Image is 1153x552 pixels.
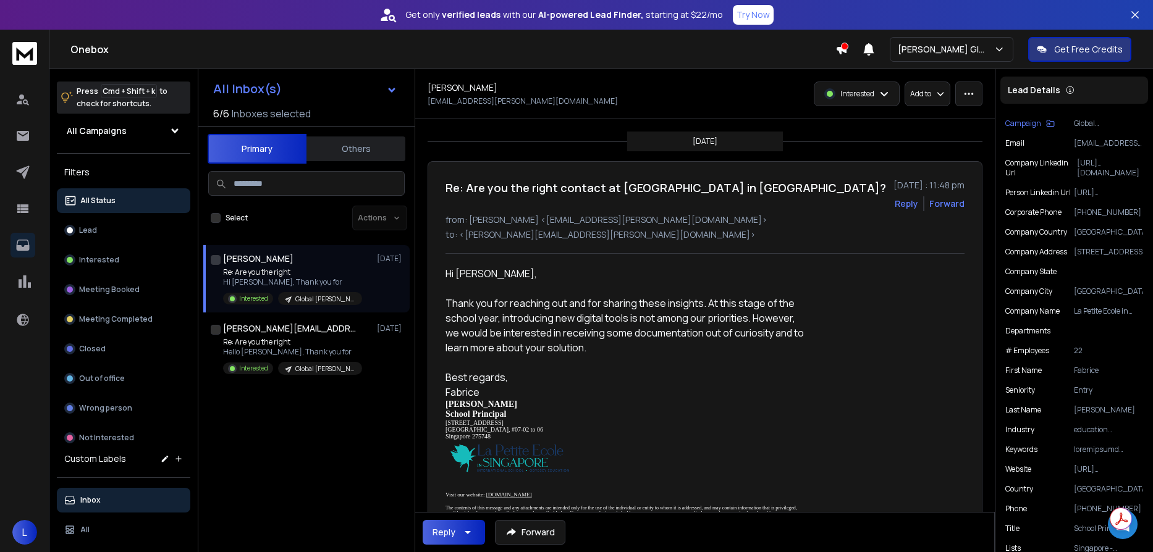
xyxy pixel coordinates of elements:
[213,106,229,121] span: 6 / 6
[495,520,565,545] button: Forward
[442,9,500,21] strong: verified leads
[1074,366,1143,375] p: Fabrice
[57,488,190,512] button: Inbox
[223,267,362,277] p: Re: Are you the right
[79,374,125,383] p: Out of office
[377,254,405,264] p: [DATE]
[1074,524,1143,533] p: School Principal
[67,125,127,137] h1: All Campaigns
[1074,464,1143,474] p: [URL][DOMAIN_NAME]
[1005,464,1031,474] p: Website
[79,285,140,295] p: Meeting Booked
[223,322,359,335] h1: [PERSON_NAME][EMAIL_ADDRESS][DOMAIN_NAME]
[57,164,190,181] h3: Filters
[57,307,190,332] button: Meeting Completed
[223,347,362,357] p: Hello [PERSON_NAME], Thank you for
[1005,504,1027,514] p: Phone
[223,253,294,265] h1: [PERSON_NAME]
[1074,385,1143,395] p: Entry
[446,214,965,226] p: from: [PERSON_NAME] <[EMAIL_ADDRESS][PERSON_NAME][DOMAIN_NAME]>
[1005,484,1033,494] p: Country
[538,9,643,21] strong: AI-powered Lead Finder,
[1077,158,1143,178] p: [URL][DOMAIN_NAME]
[1005,119,1041,128] p: Campaign
[12,42,37,65] img: logo
[57,277,190,302] button: Meeting Booked
[57,425,190,450] button: Not Interested
[1074,306,1143,316] p: La Petite Ecole in [GEOGRAPHIC_DATA]
[57,218,190,243] button: Lead
[446,491,806,498] div: Visit our website:
[840,89,874,99] p: Interested
[101,84,157,98] span: Cmd + Shift + k
[1074,138,1143,148] p: [EMAIL_ADDRESS][PERSON_NAME][DOMAIN_NAME]
[223,277,362,287] p: Hi [PERSON_NAME], Thank you for
[64,453,126,465] h3: Custom Labels
[433,526,455,538] div: Reply
[446,179,886,196] h1: Re: Are you the right contact at [GEOGRAPHIC_DATA] in [GEOGRAPHIC_DATA]?
[1054,43,1123,56] p: Get Free Credits
[239,294,268,303] p: Interested
[1005,158,1077,178] p: Company Linkedin Url
[733,5,774,25] button: Try Now
[423,520,485,545] button: Reply
[446,409,506,419] b: School Principal
[57,188,190,213] button: All Status
[79,344,106,354] p: Closed
[446,228,965,241] p: to: <[PERSON_NAME][EMAIL_ADDRESS][PERSON_NAME][DOMAIN_NAME]>
[1005,267,1057,277] p: Company State
[79,314,153,324] p: Meeting Completed
[57,119,190,143] button: All Campaigns
[306,135,405,162] button: Others
[1008,84,1060,96] p: Lead Details
[1005,366,1042,375] p: First Name
[898,43,994,56] p: [PERSON_NAME] Global
[1074,405,1143,415] p: [PERSON_NAME]
[1005,524,1020,533] p: Title
[295,364,355,374] p: Global [PERSON_NAME]-[GEOGRAPHIC_DATA]-Safe
[1028,37,1131,62] button: Get Free Credits
[12,520,37,545] button: L
[1108,509,1138,539] div: Open Intercom Messenger
[1074,445,1143,454] p: loremipsumd sitamet consectetur, adipis elitsedd eiusmodtem, incididuntut, laboree dolore, magnaa...
[80,495,101,505] p: Inbox
[57,396,190,420] button: Wrong person
[405,9,723,21] p: Get only with our starting at $22/mo
[1074,188,1143,198] p: [URL][DOMAIN_NAME][PERSON_NAME]
[1074,425,1143,435] p: education management
[910,89,931,99] p: Add to
[486,491,532,498] a: [DOMAIN_NAME]
[57,337,190,361] button: Closed
[1005,346,1049,356] p: # Employees
[226,213,248,223] label: Select
[1074,484,1143,494] p: [GEOGRAPHIC_DATA]
[79,433,134,443] p: Not Interested
[446,505,806,527] div: The contents of this message and any attachments are intended only for the use of the individual ...
[446,399,517,409] b: [PERSON_NAME]
[80,525,90,535] p: All
[446,266,806,542] div: Hi [PERSON_NAME], Thank you for reaching out and for sharing these insights. At this stage of the...
[377,324,405,333] p: [DATE]
[77,85,167,110] p: Press to check for shortcuts.
[1074,346,1143,356] p: 22
[1005,425,1034,435] p: industry
[80,196,116,206] p: All Status
[693,136,717,146] p: [DATE]
[70,42,835,57] h1: Onebox
[79,403,132,413] p: Wrong person
[446,440,574,477] img: AD_4nXdvLJtlKdwk1Qbb09bOjka5rfAkre4IYGLEnn29eOLb3K7b9WCX5JZ7J-mYPAx26J_u_uHpeNzFBC6CgRFk1KaH1cEjI...
[208,134,306,164] button: Primary
[57,366,190,391] button: Out of office
[79,225,97,235] p: Lead
[1074,119,1143,128] p: Global [PERSON_NAME]-[GEOGRAPHIC_DATA]-Safe
[1005,306,1060,316] p: Company Name
[1005,385,1035,395] p: Seniority
[1005,247,1067,257] p: Company Address
[1074,504,1143,514] p: [PHONE_NUMBER]
[446,426,806,433] div: [GEOGRAPHIC_DATA], #07-02 to 06
[1074,207,1143,217] p: [PHONE_NUMBER]
[295,295,355,304] p: Global [PERSON_NAME]-[GEOGRAPHIC_DATA]-Safe
[893,179,965,191] p: [DATE] : 11:48 pm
